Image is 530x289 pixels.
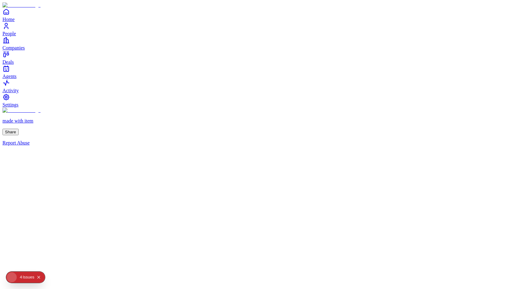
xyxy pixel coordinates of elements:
button: Share [2,129,19,135]
a: Companies [2,37,528,50]
span: Settings [2,102,19,107]
span: Companies [2,45,25,50]
p: made with item [2,118,528,124]
span: People [2,31,16,36]
a: made with item [2,108,528,124]
a: People [2,22,528,36]
a: Deals [2,51,528,65]
span: Deals [2,59,14,65]
span: Agents [2,74,16,79]
a: Activity [2,79,528,93]
img: Item Brain Logo [2,108,41,113]
img: Item Brain Logo [2,2,41,8]
a: Agents [2,65,528,79]
a: Settings [2,93,528,107]
span: Activity [2,88,19,93]
a: Home [2,8,528,22]
a: Report Abuse [2,140,528,146]
span: Home [2,17,15,22]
